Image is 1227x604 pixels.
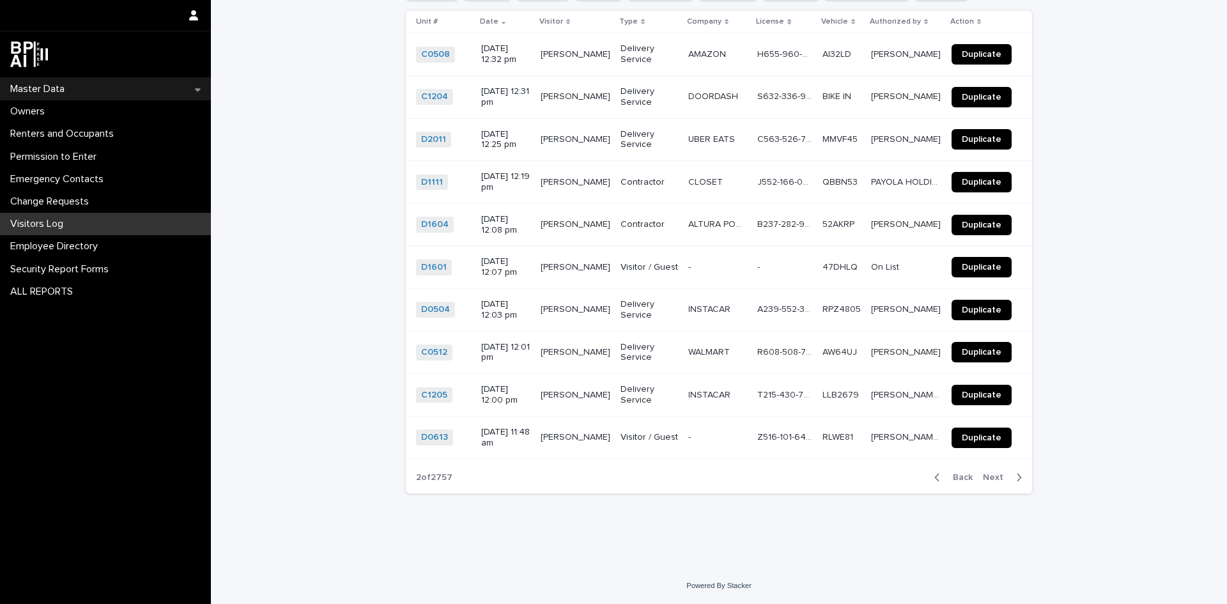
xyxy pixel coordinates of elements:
[962,93,1001,102] span: Duplicate
[621,43,678,65] p: Delivery Service
[5,286,83,298] p: ALL REPORTS
[688,47,729,60] p: AMAZON
[406,33,1032,76] tr: C0508 [DATE] 12:32 pm[PERSON_NAME][PERSON_NAME] Delivery ServiceAMAZONAMAZON H655-960-84-261-0H65...
[822,89,854,102] p: BIKE IN
[962,348,1001,357] span: Duplicate
[541,345,613,358] p: KRISBETT ROMERO
[757,217,814,230] p: B237-282-94-200-0
[757,302,814,315] p: A239-552-31-800-0
[421,304,450,315] a: D0504
[686,582,751,589] a: Powered By Stacker
[481,342,530,364] p: [DATE] 12:01 pm
[871,174,944,188] p: PAYOLA HOLDINGS, CORP
[688,89,741,102] p: DOORDASH
[978,472,1032,483] button: Next
[757,174,814,188] p: J552-166-00-370-1
[541,259,613,273] p: [PERSON_NAME]
[871,217,943,230] p: [PERSON_NAME]
[541,89,613,102] p: [PERSON_NAME]
[541,132,613,145] p: LORINDA CAMARA
[757,387,814,401] p: T215-430-70-052-0
[481,214,530,236] p: [DATE] 12:08 pm
[5,263,119,275] p: Security Report Forms
[924,472,978,483] button: Back
[688,430,693,443] p: -
[5,83,75,95] p: Master Data
[621,177,678,188] p: Contractor
[541,430,613,443] p: CESAR ZAMBRANO
[421,347,447,358] a: C0512
[541,302,613,315] p: [PERSON_NAME]
[822,47,854,60] p: AI32LD
[541,387,613,401] p: JEFFREY THIGPEN
[757,430,814,443] p: Z516-101-64-245-0
[822,387,861,401] p: LLB2679
[406,246,1032,289] tr: D1601 [DATE] 12:07 pm[PERSON_NAME][PERSON_NAME] Visitor / Guest-- -- 47DHLQ47DHLQ On ListOn List ...
[5,151,107,163] p: Permission to Enter
[688,217,750,230] p: ALTURA POWER
[962,221,1001,229] span: Duplicate
[945,473,973,482] span: Back
[822,430,856,443] p: RLWE81
[822,217,857,230] p: 52AKRP
[406,416,1032,459] tr: D0613 [DATE] 11:48 am[PERSON_NAME][PERSON_NAME] Visitor / Guest-- Z516-101-64-245-0Z516-101-64-24...
[822,345,860,358] p: AW64UJ
[421,432,448,443] a: D0613
[541,217,613,230] p: OSNIEL BATISTA
[952,215,1012,235] a: Duplicate
[621,262,678,273] p: Visitor / Guest
[962,50,1001,59] span: Duplicate
[983,473,1011,482] span: Next
[481,384,530,406] p: [DATE] 12:00 pm
[871,345,943,358] p: Rajesh Changlani
[541,174,613,188] p: DANIEL JIMENEZ
[406,203,1032,246] tr: D1604 [DATE] 12:08 pm[PERSON_NAME][PERSON_NAME] ContractorALTURA POWERALTURA POWER B237-282-94-20...
[621,219,678,230] p: Contractor
[952,428,1012,448] a: Duplicate
[621,342,678,364] p: Delivery Service
[621,129,678,151] p: Delivery Service
[962,178,1001,187] span: Duplicate
[962,433,1001,442] span: Duplicate
[421,49,450,60] a: C0508
[822,174,860,188] p: QBBN53
[688,174,725,188] p: CLOSET
[952,129,1012,150] a: Duplicate
[952,257,1012,277] a: Duplicate
[688,132,737,145] p: UBER EATS
[541,47,613,60] p: YOSNAY HERNANDEZ
[539,15,563,29] p: Visitor
[871,302,943,315] p: Lourdes Carmen Valdespino
[421,219,449,230] a: D1604
[871,47,943,60] p: Benjamin Wisniacki
[871,259,902,273] p: On List
[962,263,1001,272] span: Duplicate
[406,118,1032,161] tr: D2011 [DATE] 12:25 pm[PERSON_NAME][PERSON_NAME] Delivery ServiceUBER EATSUBER EATS C563-526-72-78...
[481,299,530,321] p: [DATE] 12:03 pm
[421,262,447,273] a: D1601
[406,462,463,493] p: 2 of 2757
[5,196,99,208] p: Change Requests
[406,288,1032,331] tr: D0504 [DATE] 12:03 pm[PERSON_NAME][PERSON_NAME] Delivery ServiceINSTACARINSTACAR A239-552-31-800-...
[757,47,814,60] p: H655-960-84-261-0
[406,374,1032,417] tr: C1205 [DATE] 12:00 pm[PERSON_NAME][PERSON_NAME] Delivery ServiceINSTACARINSTACAR T215-430-70-052-...
[5,128,124,140] p: Renters and Occupants
[406,161,1032,204] tr: D1111 [DATE] 12:19 pm[PERSON_NAME][PERSON_NAME] ContractorCLOSETCLOSET J552-166-00-370-1J552-166-...
[952,87,1012,107] a: Duplicate
[481,43,530,65] p: [DATE] 12:32 pm
[621,432,678,443] p: Visitor / Guest
[406,331,1032,374] tr: C0512 [DATE] 12:01 pm[PERSON_NAME][PERSON_NAME] Delivery ServiceWALMARTWALMART R608-508-71-300-0R...
[871,132,943,145] p: Madeleine Clavijo
[962,135,1001,144] span: Duplicate
[757,132,814,145] p: C563-526-72-783-1
[962,306,1001,314] span: Duplicate
[5,218,73,230] p: Visitors Log
[756,15,784,29] p: License
[952,385,1012,405] a: Duplicate
[416,15,438,29] p: Unit #
[421,390,447,401] a: C1205
[421,91,448,102] a: C1204
[870,15,921,29] p: Authorized by
[687,15,722,29] p: Company
[619,15,638,29] p: Type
